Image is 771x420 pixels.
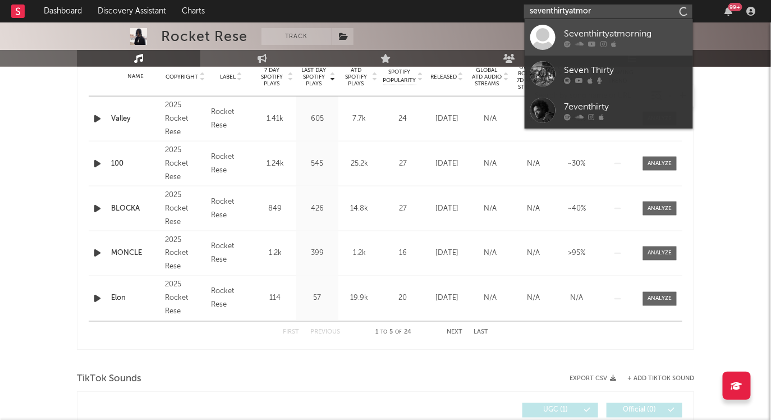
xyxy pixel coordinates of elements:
div: 27 [383,158,423,170]
div: N/A [515,158,552,170]
span: to [380,330,387,335]
div: 1.2k [257,248,293,259]
div: N/A [558,293,595,304]
div: 1.41k [257,113,293,125]
div: 2025 Rocket Rese [165,279,205,319]
div: 16 [383,248,423,259]
div: N/A [515,113,552,125]
div: 114 [257,293,293,304]
div: [DATE] [428,113,466,125]
a: BLOCKA [111,203,159,214]
div: 605 [299,113,336,125]
input: Search for artists [524,4,692,19]
div: N/A [471,203,509,214]
div: Rocket Rese [211,195,251,222]
div: 19.9k [341,293,378,304]
div: Name [111,72,159,81]
div: 57 [299,293,336,304]
button: + Add TikTok Sound [627,376,694,382]
a: MONCLE [111,248,159,259]
div: ~ 40 % [558,203,595,214]
a: 100 [111,158,159,170]
div: 20 [383,293,423,304]
div: N/A [471,293,509,304]
div: 2025 Rocket Rese [165,189,205,229]
span: Global Rolling 7D Audio Streams [515,63,545,90]
div: 2025 Rocket Rese [165,234,205,274]
div: N/A [471,158,509,170]
div: N/A [515,293,552,304]
div: 426 [299,203,336,214]
div: Seven Thirty [564,63,687,77]
button: 99+ [725,7,733,16]
span: ATD Spotify Plays [341,67,371,87]
span: 7 Day Spotify Plays [257,67,287,87]
div: [DATE] [428,248,466,259]
div: 2025 Rocket Rese [165,144,205,184]
div: 1.2k [341,248,378,259]
div: Seventhirtyatmorning [564,27,687,40]
button: Official(0) [607,403,682,418]
div: Rocket Rese [211,150,251,177]
div: 14.8k [341,203,378,214]
div: N/A [471,248,509,259]
button: First [283,330,299,336]
div: N/A [515,248,552,259]
div: [DATE] [428,293,466,304]
div: 545 [299,158,336,170]
a: Seventhirtyatmorning [525,19,693,56]
span: Released [430,74,457,80]
span: UGC ( 1 ) [530,407,581,414]
button: Track [261,28,332,45]
div: [DATE] [428,203,466,214]
div: 7eventhirty [564,100,687,113]
span: of [395,330,402,335]
div: 1.24k [257,158,293,170]
div: ~ 30 % [558,158,595,170]
button: Last [474,330,488,336]
span: Official ( 0 ) [614,407,666,414]
div: 399 [299,248,336,259]
button: Export CSV [570,375,616,382]
button: Previous [310,330,340,336]
div: 25.2k [341,158,378,170]
a: 7eventhirty [525,92,693,129]
a: Elon [111,293,159,304]
div: 2025 Rocket Rese [165,99,205,139]
span: TikTok Sounds [77,372,141,386]
div: 24 [383,113,423,125]
button: + Add TikTok Sound [616,376,694,382]
button: Next [447,330,462,336]
div: 849 [257,203,293,214]
div: Rocket Rese [161,28,247,45]
div: N/A [515,203,552,214]
span: Spotify Popularity [383,68,416,85]
div: [DATE] [428,158,466,170]
div: 99 + [728,3,742,11]
div: N/A [471,113,509,125]
div: 1 5 24 [362,326,424,340]
span: Global ATD Audio Streams [471,67,502,87]
div: Rocket Rese [211,240,251,267]
button: UGC(1) [522,403,598,418]
a: Valley [111,113,159,125]
div: Rocket Rese [211,285,251,312]
div: Rocket Rese [211,106,251,133]
div: 7.7k [341,113,378,125]
span: Copyright [166,74,198,80]
span: Last Day Spotify Plays [299,67,329,87]
a: Seven Thirty [525,56,693,92]
div: >95% [558,248,595,259]
span: Label [220,74,236,80]
div: 27 [383,203,423,214]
